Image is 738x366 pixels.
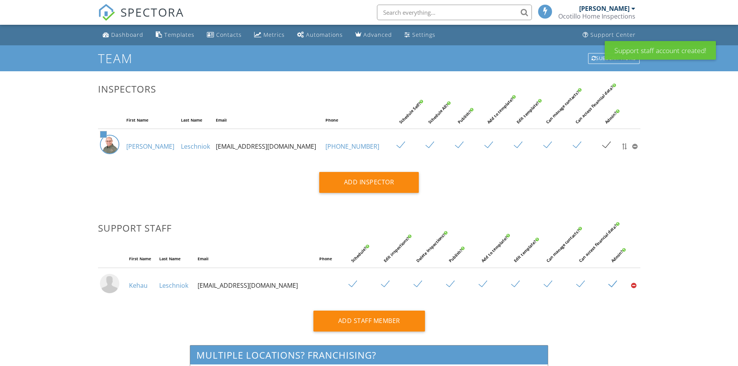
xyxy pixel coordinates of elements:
[204,28,245,42] a: Contacts
[124,112,179,129] th: First Name
[350,216,397,264] div: Schedule?
[98,223,640,233] h3: Support Staff
[157,250,196,268] th: Last Name
[100,135,119,154] img: peter_leschniok04665retouched1.jpg
[100,274,119,293] img: default-user-f0147aede5fd5fa78ca7ade42f37bd4542148d508eef1c3d3ea960f66861d68b.jpg
[98,10,184,27] a: SPECTORA
[363,31,392,38] div: Advanced
[578,216,625,264] div: Can access financial data?
[486,77,533,125] div: Add to template?
[216,31,242,38] div: Contacts
[579,5,630,12] div: [PERSON_NAME]
[98,84,640,94] h3: Inspectors
[545,77,592,125] div: Can manage contacts?
[313,311,425,332] div: Add Staff Member
[251,28,288,42] a: Metrics
[447,216,495,264] div: Publish?
[605,41,716,60] div: Support staff account created!
[574,77,622,125] div: Can access financial data?
[580,28,639,42] a: Support Center
[317,250,337,268] th: Phone
[604,77,651,125] div: Admin?
[190,345,548,364] h3: Multiple Locations? Franchising?
[153,28,198,42] a: Templates
[515,77,563,125] div: Edit template?
[352,28,395,42] a: Advanced
[181,142,210,151] a: Leschniok
[179,112,214,129] th: Last Name
[164,31,194,38] div: Templates
[126,142,174,151] a: [PERSON_NAME]
[319,172,419,193] div: Add Inspector
[457,77,504,125] div: Publish?
[558,12,635,20] div: Ocotillo Home Inspections
[100,28,146,42] a: Dashboard
[196,268,317,303] td: [EMAIL_ADDRESS][DOMAIN_NAME]
[480,216,528,264] div: Add to template?
[196,250,317,268] th: Email
[382,216,430,264] div: Edit inspections?
[120,4,184,20] span: SPECTORA
[323,112,384,129] th: Phone
[427,77,475,125] div: Schedule All?
[587,52,640,65] a: Subscriptions
[588,53,640,64] div: Subscriptions
[377,5,532,20] input: Search everything...
[263,31,285,38] div: Metrics
[401,28,439,42] a: Settings
[412,31,435,38] div: Settings
[610,216,658,264] div: Admin?
[415,216,463,264] div: Delete inspections?
[214,112,324,129] th: Email
[513,216,560,264] div: Edit template?
[590,31,636,38] div: Support Center
[98,4,115,21] img: The Best Home Inspection Software - Spectora
[129,281,148,290] a: Kehau
[306,31,343,38] div: Automations
[398,77,446,125] div: Schedule Self?
[111,31,143,38] div: Dashboard
[325,142,379,151] a: [PHONE_NUMBER]
[545,216,593,264] div: Can manage contacts?
[159,281,188,290] a: Leschniok
[294,28,346,42] a: Automations (Basic)
[98,52,640,65] h1: Team
[214,129,324,164] td: [EMAIL_ADDRESS][DOMAIN_NAME]
[127,250,157,268] th: First Name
